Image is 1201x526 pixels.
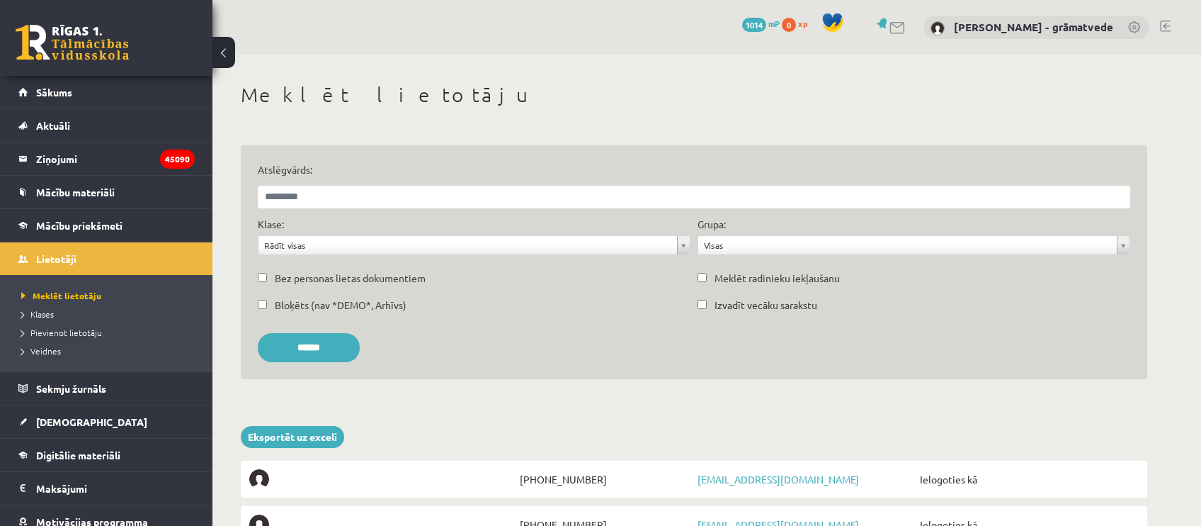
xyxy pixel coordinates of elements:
span: [DEMOGRAPHIC_DATA] [36,415,147,428]
a: Meklēt lietotāju [21,289,198,302]
span: Lietotāji [36,252,76,265]
a: [PERSON_NAME] - grāmatvede [954,20,1113,34]
a: Klases [21,308,198,320]
a: Veidnes [21,345,198,357]
img: Antra Sondore - grāmatvede [930,21,945,35]
label: Izvadīt vecāku sarakstu [715,298,817,313]
a: Mācību priekšmeti [18,209,195,242]
label: Bloķēts (nav *DEMO*, Arhīvs) [275,298,406,313]
span: Digitālie materiāli [36,449,120,461]
h1: Meklēt lietotāju [241,83,1147,107]
a: Lietotāji [18,242,195,275]
legend: Maksājumi [36,472,195,505]
span: Veidnes [21,345,61,357]
a: Eksportēt uz exceli [241,426,344,448]
span: 0 [782,18,796,32]
span: mP [768,18,780,29]
label: Meklēt radinieku iekļaušanu [715,271,840,286]
a: Sekmju žurnāls [18,372,195,405]
span: Visas [704,236,1111,254]
i: 45090 [160,150,195,169]
a: Digitālie materiāli [18,439,195,471]
a: Visas [698,236,1129,254]
span: Mācību priekšmeti [36,219,123,232]
a: Rīgas 1. Tālmācības vidusskola [16,25,129,60]
span: Pievienot lietotāju [21,327,102,338]
span: [PHONE_NUMBER] [516,469,694,489]
span: Mācību materiāli [36,186,115,198]
span: Sākums [36,86,72,99]
span: Klases [21,308,54,320]
label: Bez personas lietas dokumentiem [275,271,426,286]
a: Mācību materiāli [18,176,195,208]
label: Atslēgvārds: [258,162,1130,177]
label: Grupa: [698,217,726,232]
label: Klase: [258,217,284,232]
a: Maksājumi [18,472,195,505]
a: Pievienot lietotāju [21,326,198,339]
a: [DEMOGRAPHIC_DATA] [18,405,195,438]
a: Rādīt visas [258,236,690,254]
a: Ziņojumi45090 [18,142,195,175]
span: Sekmju žurnāls [36,382,106,395]
a: [EMAIL_ADDRESS][DOMAIN_NAME] [698,473,859,486]
span: 1014 [742,18,766,32]
a: 1014 mP [742,18,780,29]
a: Sākums [18,76,195,108]
a: Aktuāli [18,109,195,142]
span: Meklēt lietotāju [21,290,101,301]
span: Ielogoties kā [916,469,1139,489]
a: 0 xp [782,18,814,29]
span: xp [798,18,807,29]
span: Aktuāli [36,119,70,132]
span: Rādīt visas [264,236,671,254]
legend: Ziņojumi [36,142,195,175]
